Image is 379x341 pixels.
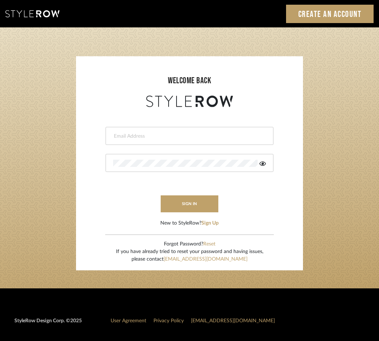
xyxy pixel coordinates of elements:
a: User Agreement [111,318,146,323]
button: sign in [161,195,218,212]
a: Privacy Policy [153,318,184,323]
button: Sign Up [201,220,219,227]
div: New to StyleRow? [160,220,219,227]
div: Forgot Password? [116,240,263,248]
div: welcome back [83,74,296,87]
div: StyleRow Design Corp. ©2025 [14,317,82,331]
input: Email Address [113,133,264,140]
button: Reset [203,240,215,248]
a: [EMAIL_ADDRESS][DOMAIN_NAME] [164,257,248,262]
a: [EMAIL_ADDRESS][DOMAIN_NAME] [191,318,275,323]
div: If you have already tried to reset your password and having issues, please contact [116,248,263,263]
a: Create an Account [286,5,374,23]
